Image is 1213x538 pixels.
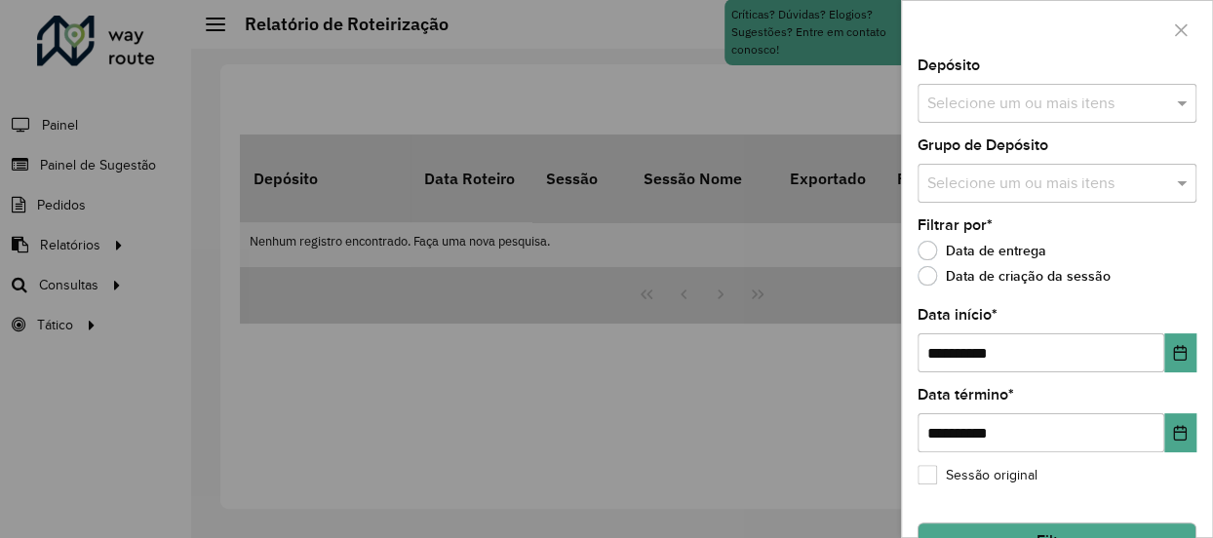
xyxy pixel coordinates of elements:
label: Filtrar por [918,213,993,237]
label: Data início [918,303,998,327]
label: Sessão original [918,465,1037,485]
label: Data de criação da sessão [918,266,1111,286]
label: Grupo de Depósito [918,134,1048,157]
label: Data término [918,383,1014,406]
label: Data de entrega [918,241,1046,260]
label: Depósito [918,54,980,77]
button: Choose Date [1164,413,1196,452]
button: Choose Date [1164,333,1196,372]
